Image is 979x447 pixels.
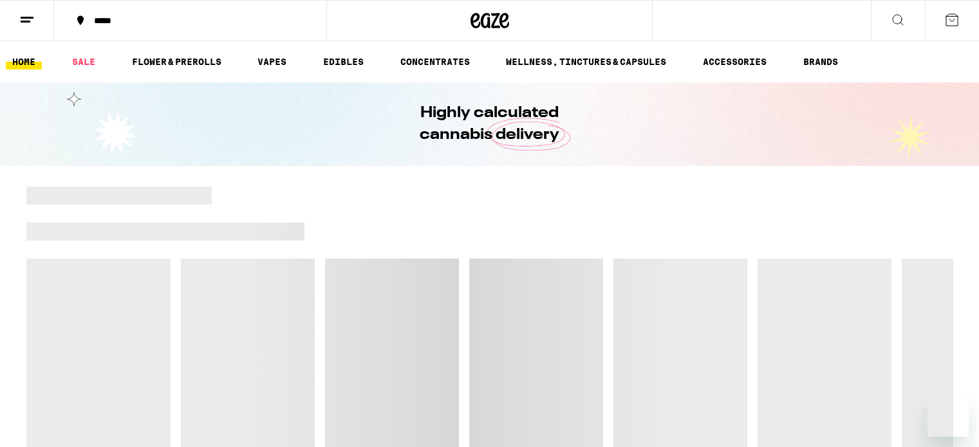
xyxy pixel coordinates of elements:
a: FLOWER & PREROLLS [126,54,228,69]
a: ACCESSORIES [696,54,773,69]
iframe: Button to launch messaging window [928,396,969,437]
a: HOME [6,54,42,69]
a: VAPES [251,54,293,69]
a: EDIBLES [317,54,370,69]
a: SALE [66,54,102,69]
a: WELLNESS, TINCTURES & CAPSULES [499,54,673,69]
a: CONCENTRATES [394,54,476,69]
h1: Highly calculated cannabis delivery [384,102,596,146]
a: BRANDS [797,54,844,69]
